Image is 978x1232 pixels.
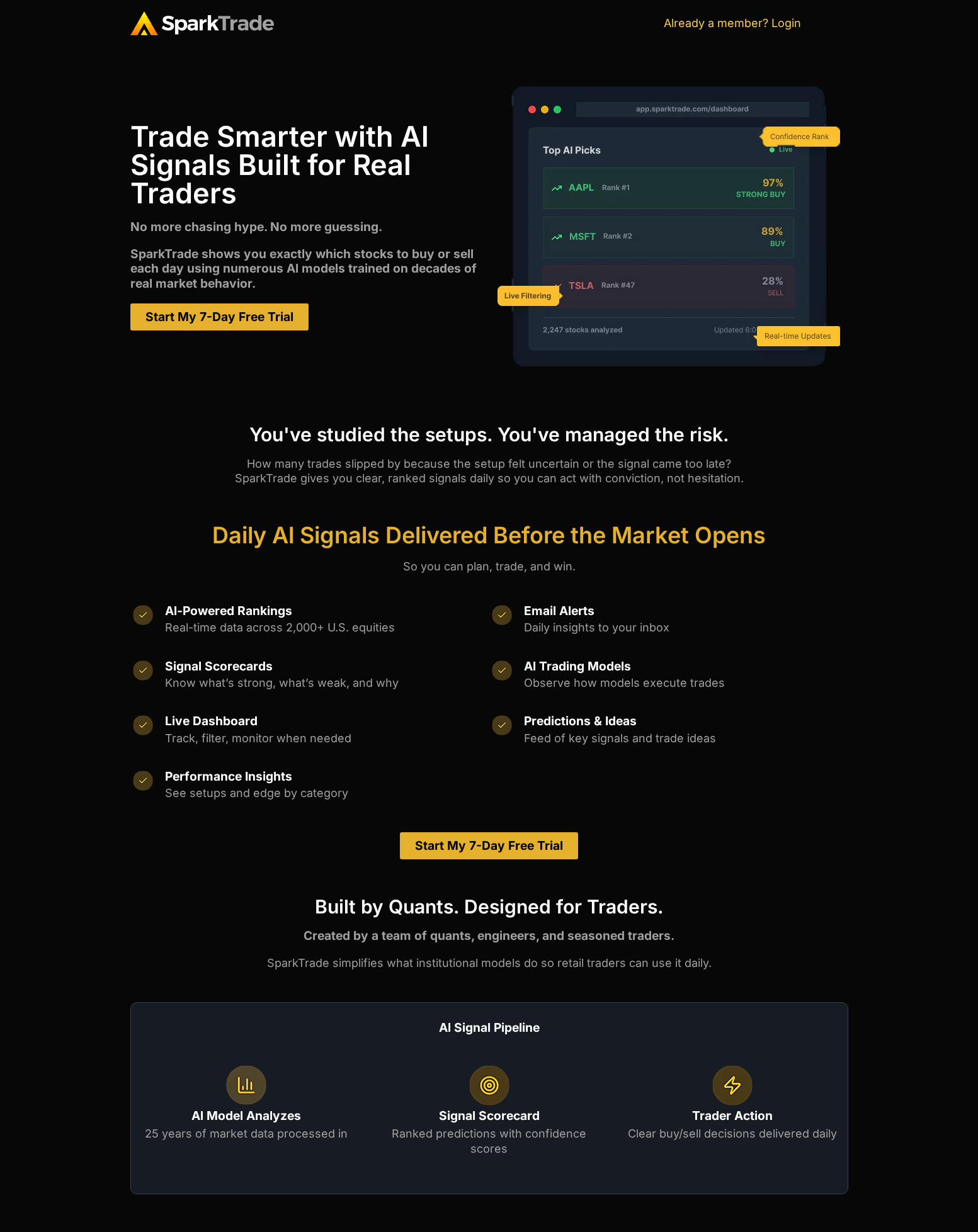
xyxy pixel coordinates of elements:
[130,247,489,291] p: SparkTrade shows you exactly which stocks to buy or sell each day using numerous Al models traine...
[165,786,489,800] p: See setups and edge by category
[165,731,489,745] p: Track, filter, monitor when needed
[130,524,848,546] h2: Daily Al Signals Delivered Before the Market Opens
[130,303,309,331] a: Start My 7-Day Free Trial
[165,660,489,672] h2: Signal Scorecards
[130,425,848,444] h3: You've studied the setups. You've managed the risk.
[374,1126,605,1156] p: Ranked predictions with confidence scores
[130,456,848,486] p: How many trades slipped by because the setup felt uncertain or the signal came too late? SparkTra...
[145,311,293,323] span: Start My 7-Day Free Trial
[664,16,801,30] a: Already a member? Login
[524,675,848,690] p: Observe how models execute trades
[617,1126,848,1141] p: Clear buy/sell decisions delivered daily
[400,832,578,859] a: Start My 7-Day Free Trial
[692,1108,773,1123] span: Trader Action
[524,620,848,635] p: Daily insights to your inbox
[131,1126,361,1141] p: 25 years of market data processed in
[524,605,848,617] h2: Email Alerts
[165,605,489,617] h2: Al-Powered Rankings
[524,715,848,727] h2: Predictions & Ideas
[524,660,848,672] h2: Al Trading Models
[165,771,489,783] h2: Performance Insights
[130,220,489,234] p: No more chasing hype. No more guessing.
[165,715,489,727] h2: Live Dashboard
[165,675,489,690] p: Know what’s strong, what’s weak, and why
[415,840,563,852] span: Start My 7-Day Free Trial
[130,929,848,943] p: Created by a team of quants, engineers, and seasoned traders.
[130,122,489,207] h1: Trade Smarter with Al Signals Built for Real Traders
[524,731,848,745] p: Feed of key signals and trade ideas
[130,897,848,916] h2: Built by Quants. Designed for Traders.
[165,620,489,635] p: Real-time data across 2,000+ U.S. equities
[130,559,848,574] p: So you can plan, trade, and win.
[131,1022,848,1034] h3: Al Signal Pipeline
[439,1108,540,1123] span: Signal Scorecard
[191,1108,301,1123] span: Al Model Analyzes
[130,956,848,970] p: SparkTrade simplifies what institutional models do so retail traders can use it daily.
